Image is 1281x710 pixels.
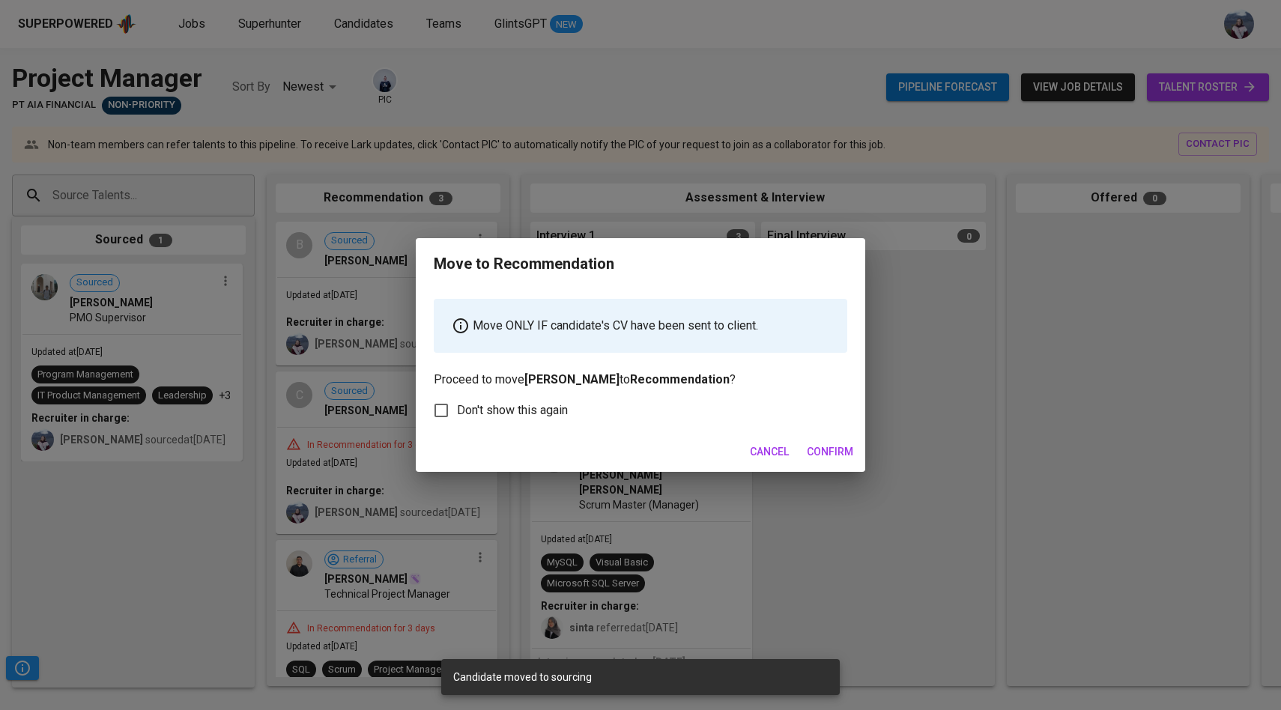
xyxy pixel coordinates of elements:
[807,443,853,461] span: Confirm
[750,443,789,461] span: Cancel
[434,299,847,353] div: Move ONLY IF candidate's CV have been sent to client.
[524,372,620,386] b: [PERSON_NAME]
[744,438,795,466] button: Cancel
[434,299,847,389] p: Proceed to move to ?
[630,372,730,386] b: Recommendation
[801,438,859,466] button: Confirm
[457,401,568,419] span: Don't show this again
[453,670,828,685] div: Candidate moved to sourcing
[434,253,614,275] div: Move to Recommendation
